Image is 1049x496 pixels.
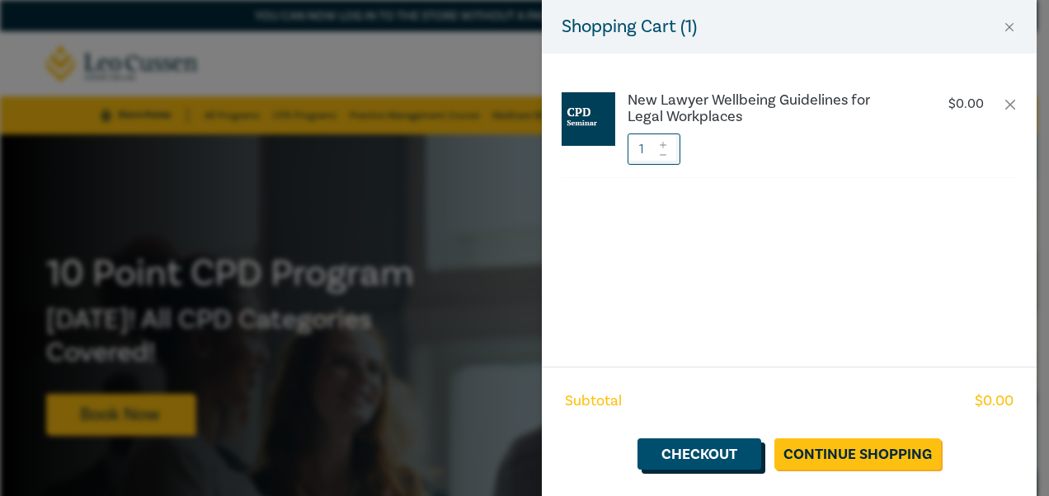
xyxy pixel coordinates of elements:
[562,13,697,40] h5: Shopping Cart ( 1 )
[565,391,622,412] span: Subtotal
[637,438,761,470] a: Checkout
[628,133,680,165] input: 1
[975,391,1014,412] span: $ 0.00
[1002,20,1017,35] button: Close
[562,92,615,146] img: CPD%20Seminar.jpg
[628,92,901,125] a: New Lawyer Wellbeing Guidelines for Legal Workplaces
[774,438,941,470] a: Continue Shopping
[948,96,984,112] p: $ 0.00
